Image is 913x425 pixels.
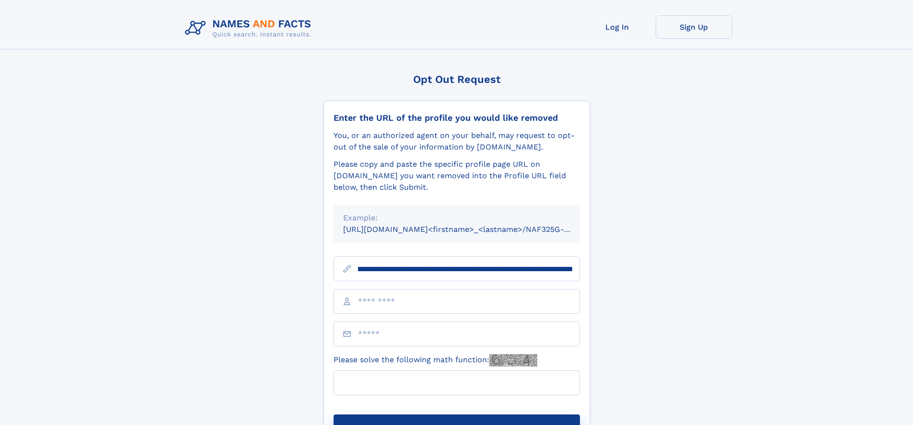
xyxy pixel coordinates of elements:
[334,354,537,367] label: Please solve the following math function:
[343,225,598,234] small: [URL][DOMAIN_NAME]<firstname>_<lastname>/NAF325G-xxxxxxxx
[343,212,570,224] div: Example:
[334,159,580,193] div: Please copy and paste the specific profile page URL on [DOMAIN_NAME] you want removed into the Pr...
[656,15,732,39] a: Sign Up
[334,130,580,153] div: You, or an authorized agent on your behalf, may request to opt-out of the sale of your informatio...
[334,113,580,123] div: Enter the URL of the profile you would like removed
[324,73,590,85] div: Opt Out Request
[579,15,656,39] a: Log In
[181,15,319,41] img: Logo Names and Facts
